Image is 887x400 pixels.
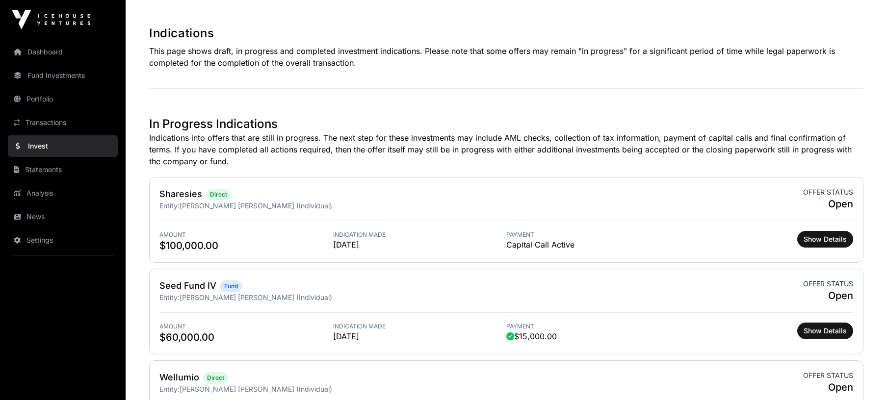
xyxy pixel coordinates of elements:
[8,112,118,133] a: Transactions
[506,330,557,342] span: $15,000.00
[149,25,863,41] h1: Indications
[8,135,118,157] a: Invest
[149,116,863,132] h1: In Progress Indications
[804,234,847,244] span: Show Details
[803,187,853,197] span: Offer status
[159,372,199,382] a: Wellumio
[159,201,180,210] span: Entity:
[8,88,118,110] a: Portfolio
[797,231,853,248] button: Show Details
[159,293,180,301] span: Entity:
[8,229,118,251] a: Settings
[149,132,863,167] p: Indications into offers that are still in progress. The next step for these investments may inclu...
[8,65,118,86] a: Fund Investments
[333,330,507,342] span: [DATE]
[803,380,853,394] span: Open
[803,371,853,380] span: Offer status
[180,201,332,210] span: [PERSON_NAME] [PERSON_NAME] (Individual)
[838,353,887,400] iframe: Chat Widget
[804,326,847,336] span: Show Details
[803,289,853,302] span: Open
[506,323,680,330] span: Payment
[333,323,507,330] span: Indication Made
[8,182,118,204] a: Analysis
[803,279,853,289] span: Offer status
[159,323,333,330] span: Amount
[159,385,180,393] span: Entity:
[333,239,507,250] span: [DATE]
[333,231,507,239] span: Indication Made
[8,159,118,180] a: Statements
[8,206,118,227] a: News
[159,239,333,252] span: $100,000.00
[149,45,863,69] p: This page shows draft, in progress and completed investment indications. Please note that some of...
[210,191,227,199] span: Direct
[159,231,333,239] span: Amount
[506,231,680,239] span: Payment
[180,385,332,393] span: [PERSON_NAME] [PERSON_NAME] (Individual)
[506,239,574,250] span: Capital Call Active
[224,282,238,290] span: Fund
[159,280,216,291] a: Seed Fund IV
[8,41,118,63] a: Dashboard
[803,197,853,211] span: Open
[159,189,202,199] a: Sharesies
[159,330,333,344] span: $60,000.00
[207,374,224,382] span: Direct
[12,10,90,29] img: Icehouse Ventures Logo
[797,323,853,339] button: Show Details
[180,293,332,301] span: [PERSON_NAME] [PERSON_NAME] (Individual)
